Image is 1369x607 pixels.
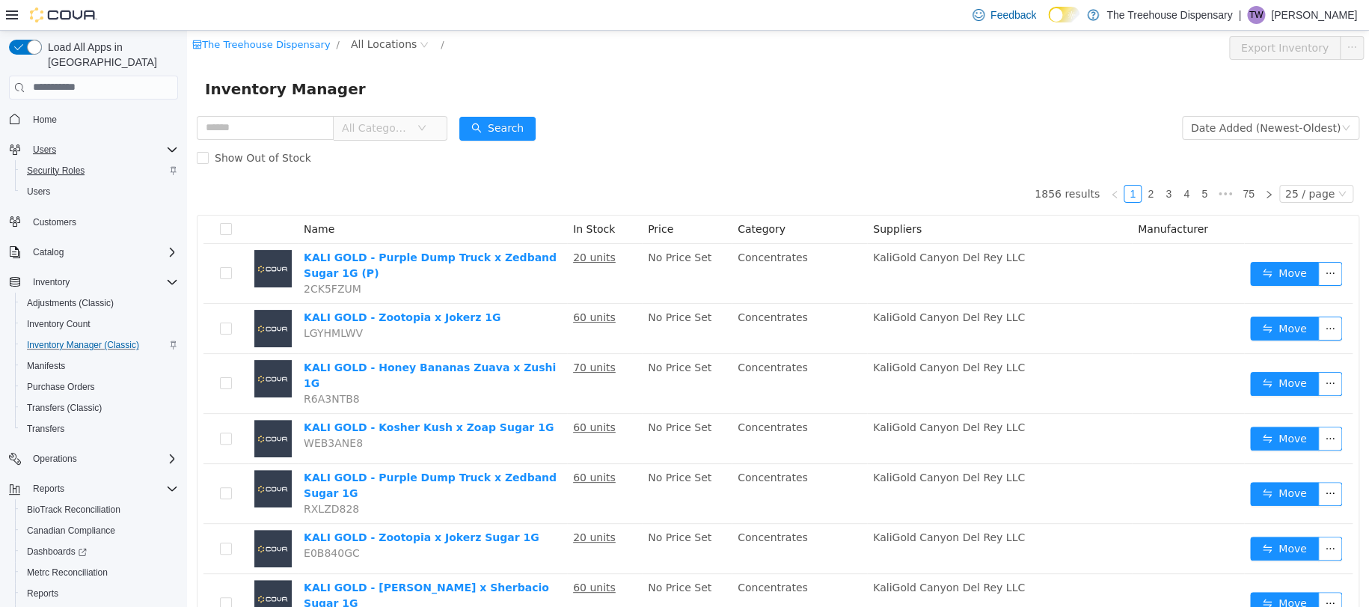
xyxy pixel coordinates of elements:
[27,339,139,351] span: Inventory Manager (Classic)
[955,155,972,171] a: 2
[117,362,173,374] span: R6A3NTB8
[117,192,147,204] span: Name
[991,155,1008,171] a: 4
[5,9,15,19] i: icon: shop
[21,585,178,603] span: Reports
[21,564,114,582] a: Metrc Reconciliation
[27,525,115,537] span: Canadian Compliance
[686,441,838,453] span: KaliGold Canyon Del Rey LLC
[117,501,352,513] a: KALI GOLD - Zootopia x Jokerz Sugar 1G
[5,8,143,19] a: icon: shopThe Treehouse Dispensary
[27,546,87,558] span: Dashboards
[1077,159,1086,168] i: icon: right
[21,336,145,354] a: Inventory Manager (Classic)
[254,8,257,19] span: /
[21,315,178,333] span: Inventory Count
[15,583,184,604] button: Reports
[973,155,990,171] a: 3
[27,588,58,600] span: Reports
[27,111,63,129] a: Home
[27,504,120,516] span: BioTrack Reconciliation
[21,399,178,417] span: Transfers (Classic)
[117,252,174,264] span: 2CK5FZUM
[27,213,82,231] a: Customers
[686,501,838,513] span: KaliGold Canyon Del Rey LLC
[27,450,178,468] span: Operations
[27,213,178,231] span: Customers
[21,378,101,396] a: Purchase Orders
[15,562,184,583] button: Metrc Reconciliation
[117,516,173,528] span: E0B840GC
[15,356,184,376] button: Manifests
[272,86,349,110] button: icon: searchSearch
[545,323,680,383] td: Concentrates
[1131,451,1155,475] button: icon: ellipsis
[461,281,524,293] span: No Price Set
[1063,561,1132,585] button: icon: swapMove
[386,281,429,293] u: 60 units
[1063,396,1132,420] button: icon: swapMove
[1073,154,1091,172] li: Next Page
[22,121,130,133] span: Show Out of Stock
[67,439,105,477] img: KALI GOLD - Purple Dump Truck x Zedband Sugar 1G placeholder
[1151,159,1160,169] i: icon: down
[21,162,178,180] span: Security Roles
[461,551,524,563] span: No Price Set
[1249,6,1264,24] span: TW
[1063,286,1132,310] button: icon: swapMove
[3,242,184,263] button: Catalog
[1153,5,1177,29] button: icon: ellipsis
[1098,155,1148,171] div: 25 / page
[3,272,184,293] button: Inventory
[686,192,735,204] span: Suppliers
[27,186,50,198] span: Users
[230,93,239,103] i: icon: down
[21,378,178,396] span: Purchase Orders
[15,520,184,541] button: Canadian Compliance
[461,331,524,343] span: No Price Set
[117,391,367,403] a: KALI GOLD - Kosher Kush x Zoap Sugar 1G
[386,391,429,403] u: 60 units
[155,90,223,105] span: All Categories
[21,357,178,375] span: Manifests
[27,110,178,129] span: Home
[3,478,184,499] button: Reports
[27,273,76,291] button: Inventory
[21,183,178,201] span: Users
[973,154,990,172] li: 3
[386,221,429,233] u: 20 units
[27,141,62,159] button: Users
[117,441,370,469] a: KALI GOLD - Purple Dump Truck x Zedband Sugar 1G
[15,499,184,520] button: BioTrack Reconciliation
[21,162,91,180] a: Security Roles
[461,391,524,403] span: No Price Set
[1131,231,1155,255] button: icon: ellipsis
[27,243,70,261] button: Catalog
[15,335,184,356] button: Inventory Manager (Classic)
[21,564,178,582] span: Metrc Reconciliation
[27,480,178,498] span: Reports
[1063,341,1132,365] button: icon: swapMove
[67,329,105,367] img: KALI GOLD - Honey Bananas Zuava x Zushi 1G placeholder
[951,192,1021,204] span: Manufacturer
[15,397,184,418] button: Transfers (Classic)
[21,294,178,312] span: Adjustments (Classic)
[15,160,184,181] button: Security Roles
[545,273,680,323] td: Concentrates
[386,501,429,513] u: 20 units
[27,165,85,177] span: Security Roles
[15,418,184,439] button: Transfers
[686,221,838,233] span: KaliGold Canyon Del Rey LLC
[1131,286,1155,310] button: icon: ellipsis
[1131,341,1155,365] button: icon: ellipsis
[15,314,184,335] button: Inventory Count
[3,211,184,233] button: Customers
[27,243,178,261] span: Catalog
[990,154,1008,172] li: 4
[1063,231,1132,255] button: icon: swapMove
[545,493,680,543] td: Concentrates
[33,453,77,465] span: Operations
[117,406,176,418] span: WEB3ANE8
[1042,5,1154,29] button: Export Inventory
[1009,155,1026,171] a: 5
